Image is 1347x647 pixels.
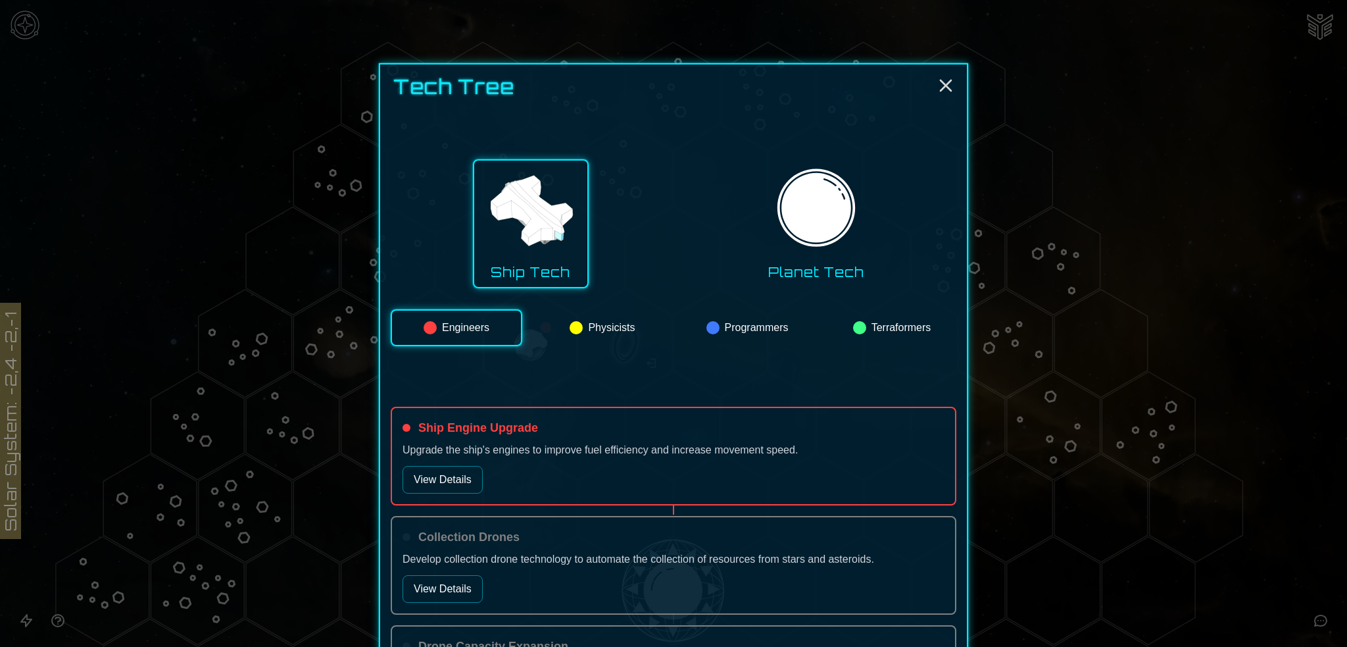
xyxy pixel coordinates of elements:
h4: Ship Engine Upgrade [418,419,538,437]
button: View Details [403,466,483,494]
div: Tech Tree [393,75,956,107]
h4: Collection Drones [418,528,520,546]
button: Close [935,75,956,96]
button: Terraformers [827,309,956,346]
p: Upgrade the ship's engines to improve fuel efficiency and increase movement speed. [403,442,944,458]
button: Ship Tech [473,159,589,288]
button: Programmers [683,309,812,346]
p: Develop collection drone technology to automate the collection of resources from stars and astero... [403,552,944,567]
button: View Details [403,575,483,603]
img: Ship [485,166,577,258]
img: Planet [770,166,862,258]
button: Engineers [391,309,522,346]
button: Planet Tech [758,161,875,287]
button: Physicists [538,309,667,346]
